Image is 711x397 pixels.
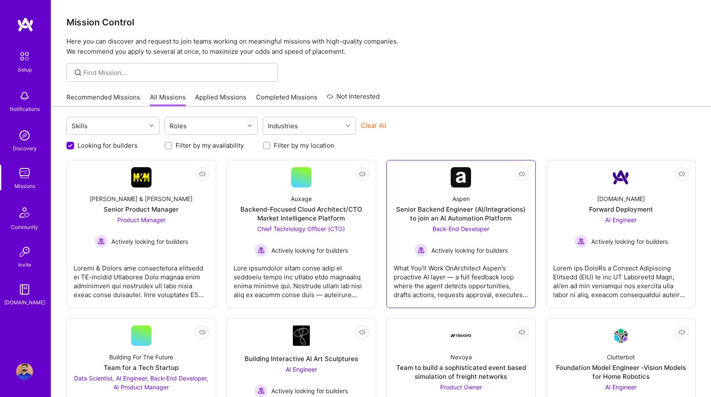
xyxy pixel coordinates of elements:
[394,167,529,301] a: Company LogoAspenSenior Backend Engineer (AI/Integrations) to join an AI Automation PlatformBack-...
[16,165,33,182] img: teamwork
[359,171,366,177] i: icon EyeClosed
[111,237,188,246] span: Actively looking for builders
[117,216,165,223] span: Product Manager
[359,329,366,336] i: icon EyeClosed
[414,243,428,257] img: Actively looking for builders
[605,216,637,223] span: AI Engineer
[131,167,152,187] img: Company Logo
[518,171,525,177] i: icon EyeClosed
[553,257,689,299] div: Lorem ips DoloRs a Consect Adipiscing Elitsedd (EIU) te inc UT Laboreetd Magn, ali’en ad min veni...
[248,124,252,128] i: icon Chevron
[74,257,209,299] div: Loremi & Dolors ame consectetura elitsedd ei TE-incidid Utlaboree Dolo magnaa enim adminimven qui...
[518,329,525,336] i: icon EyeClosed
[66,93,140,107] a: Recommended Missions
[149,124,154,128] i: icon Chevron
[286,366,317,373] span: AI Engineer
[109,353,173,361] div: Building For The Future
[553,363,689,381] div: Foundation Model Engineer -Vision Models for Home Robotics
[234,167,369,301] a: AuxageBackend-Focused Cloud Architect/CTO Market Intelligence PlatformChief Technology Officer (C...
[450,353,472,361] div: Nevoya
[90,194,193,203] div: [PERSON_NAME] & [PERSON_NAME]
[431,246,508,255] span: Actively looking for builders
[271,386,348,395] span: Actively looking for builders
[574,234,588,248] img: Actively looking for builders
[451,334,471,337] img: Company Logo
[274,141,334,150] label: Filter by my location
[591,237,668,246] span: Actively looking for builders
[234,205,369,223] div: Backend-Focused Cloud Architect/CTO Market Intelligence Platform
[83,68,272,77] input: Find Mission...
[254,243,268,257] img: Actively looking for builders
[394,257,529,299] div: What You’ll Work OnArchitect Aspen’s proactive AI layer — a full feedback loop where the agent de...
[69,120,90,132] div: Skills
[4,298,45,307] div: [DOMAIN_NAME]
[16,47,33,65] img: setup
[257,225,345,232] span: Chief Technology Officer (CTO)
[611,167,631,187] img: Company Logo
[605,383,637,391] span: AI Engineer
[150,93,186,107] a: All Missions
[16,243,33,260] img: Invite
[66,17,696,28] h3: Mission Control
[611,326,631,346] img: Company Logo
[94,234,108,248] img: Actively looking for builders
[74,375,208,391] span: Data Scientist, AI Engineer, Back-End Developer, AI Product Manager
[452,194,470,203] div: Aspen
[245,354,358,363] div: Building Interactive AI Art Sculptures
[597,194,645,203] div: [DOMAIN_NAME]
[73,68,83,77] i: icon SearchGrey
[271,246,348,255] span: Actively looking for builders
[168,120,189,132] div: Roles
[17,17,34,32] img: logo
[327,91,380,107] a: Not Interested
[14,182,35,190] div: Missions
[234,257,369,299] div: Lore ipsumdolor sitam conse adip el seddoeiu tempo inc utlabo etdo magnaaliq enima minimve qui. N...
[16,281,33,298] img: guide book
[589,205,653,214] div: Forward Deployment
[291,194,312,203] div: Auxage
[266,120,300,132] div: Industries
[607,353,635,361] div: Clutterbot
[553,167,689,301] a: Company Logo[DOMAIN_NAME]Forward DeploymentAI Engineer Actively looking for buildersActively look...
[77,141,138,150] label: Looking for builders
[361,121,386,130] button: Clear All
[176,141,244,150] label: Filter by my availability
[199,171,206,177] i: icon EyeClosed
[195,93,246,107] a: Applied Missions
[13,144,37,153] div: Discovery
[18,65,32,74] div: Setup
[433,225,489,232] span: Back-End Developer
[394,363,529,381] div: Team to build a sophisticated event based simulation of freight networks
[199,329,206,336] i: icon EyeClosed
[74,167,209,301] a: Company Logo[PERSON_NAME] & [PERSON_NAME]Senior Product ManagerProduct Manager Actively looking f...
[16,127,33,144] img: discovery
[10,105,40,113] div: Notifications
[14,202,35,223] img: Community
[16,363,33,380] img: User Avatar
[104,205,179,214] div: Senior Product Manager
[14,363,35,380] a: User Avatar
[18,260,31,269] div: Invite
[256,93,317,107] a: Completed Missions
[66,36,696,57] p: Here you can discover and request to join teams working on meaningful missions with high-quality ...
[346,124,350,128] i: icon Chevron
[293,325,310,346] img: Company Logo
[394,205,529,223] div: Senior Backend Engineer (AI/Integrations) to join an AI Automation Platform
[678,171,685,177] i: icon EyeClosed
[440,383,482,391] span: Product Owner
[16,88,33,105] img: bell
[104,363,179,372] div: Team for a Tech Startup
[451,167,471,187] img: Company Logo
[11,223,38,232] div: Community
[678,329,685,336] i: icon EyeClosed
